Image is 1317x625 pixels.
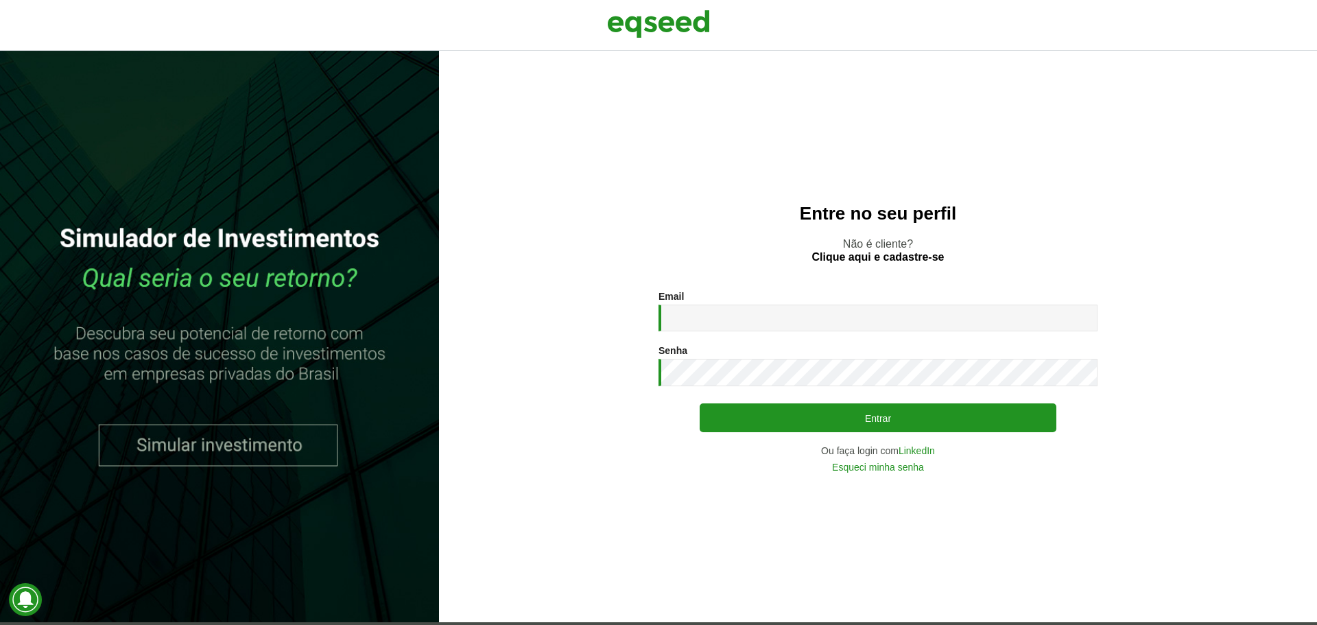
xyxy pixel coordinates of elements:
a: Clique aqui e cadastre-se [812,252,945,263]
div: Ou faça login com [658,446,1097,456]
a: LinkedIn [899,446,935,456]
p: Não é cliente? [466,237,1290,263]
h2: Entre no seu perfil [466,204,1290,224]
a: Esqueci minha senha [832,462,924,472]
label: Email [658,292,684,301]
label: Senha [658,346,687,355]
button: Entrar [700,403,1056,432]
img: EqSeed Logo [607,7,710,41]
